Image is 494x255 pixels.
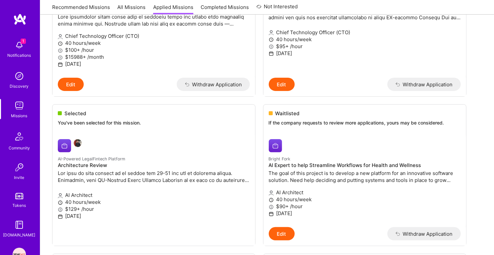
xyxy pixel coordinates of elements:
[58,34,63,39] i: icon Applicant
[13,99,26,112] img: teamwork
[58,41,63,46] i: icon Clock
[269,120,461,126] p: If the company requests to review more applications, yours may be considered.
[269,50,461,57] p: [DATE]
[269,156,291,161] small: Bright Fork
[177,78,250,91] button: Withdraw Application
[269,162,461,168] h4: AI Expert to help Streamline Workflows for Health and Wellness
[201,4,249,15] a: Completed Missions
[269,212,274,216] i: icon Calendar
[269,43,461,50] p: $95+ /hour
[275,110,300,117] span: Waitlisted
[58,55,63,60] i: icon MoneyGray
[58,62,63,67] i: icon Calendar
[3,231,36,238] div: [DOMAIN_NAME]
[58,33,250,40] p: Chief Technology Officer (CTO)
[269,36,461,43] p: 40 hours/week
[13,202,26,209] div: Tokens
[58,60,250,67] p: [DATE]
[269,191,274,196] i: icon Applicant
[13,13,27,25] img: logo
[15,193,23,199] img: tokens
[269,29,461,36] p: Chief Technology Officer (CTO)
[58,78,84,91] button: Edit
[269,189,461,196] p: AI Architect
[11,112,28,119] div: Missions
[13,161,26,174] img: Invite
[387,227,461,240] button: Withdraw Application
[263,134,466,227] a: Bright Fork company logoBright ForkAI Expert to help Streamline Workflows for Health and Wellness...
[52,4,110,15] a: Recommended Missions
[269,78,295,91] button: Edit
[13,39,26,52] img: bell
[269,203,461,210] p: $90+ /hour
[58,53,250,60] p: $15988+ /month
[153,4,193,15] a: Applied Missions
[13,218,26,231] img: guide book
[269,44,274,49] i: icon MoneyGray
[58,46,250,53] p: $100+ /hour
[256,3,298,15] a: Not Interested
[58,40,250,46] p: 40 hours/week
[387,78,461,91] button: Withdraw Application
[269,170,461,184] p: The goal of this project is to develop a new platform for an innovative software solution. Need h...
[269,139,282,152] img: Bright Fork company logo
[8,52,31,59] div: Notifications
[269,30,274,35] i: icon Applicant
[269,196,461,203] p: 40 hours/week
[269,198,274,203] i: icon Clock
[269,51,274,56] i: icon Calendar
[118,4,146,15] a: All Missions
[11,128,27,144] img: Community
[14,174,25,181] div: Invite
[58,13,250,27] p: Lore ipsumdolor sitam conse adip el seddoeiu tempo inc utlabo etdo magnaaliq enima minimve qui. N...
[10,83,29,90] div: Discovery
[269,205,274,210] i: icon MoneyGray
[9,144,30,151] div: Community
[21,39,26,44] span: 1
[13,69,26,83] img: discovery
[269,227,295,240] button: Edit
[58,48,63,53] i: icon MoneyGray
[269,37,274,42] i: icon Clock
[269,210,461,217] p: [DATE]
